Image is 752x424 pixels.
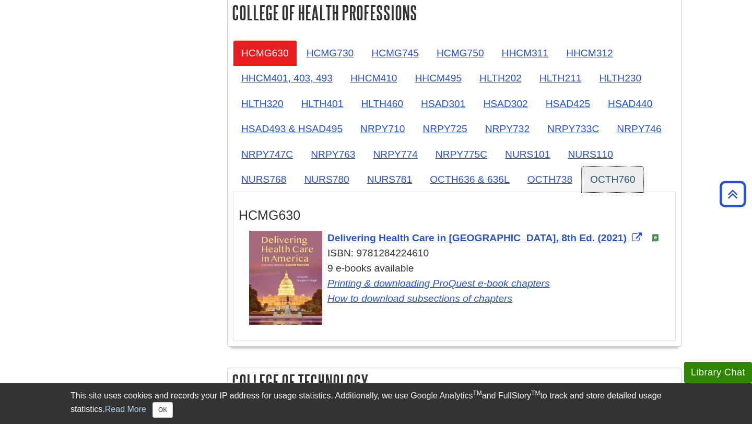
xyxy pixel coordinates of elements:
a: HHCM401, 403, 493 [233,65,341,91]
sup: TM [473,390,481,397]
a: NURS781 [359,167,420,192]
a: HLTH460 [352,91,412,116]
a: HLTH230 [591,65,650,91]
a: HLTH211 [531,65,590,91]
a: NRPY774 [365,142,426,167]
a: Link opens in new window [327,232,644,243]
div: 9 e-books available [249,261,670,306]
a: NURS101 [497,142,558,167]
a: NURS768 [233,167,295,192]
div: This site uses cookies and records your IP address for usage statistics. Additionally, we use Goo... [70,390,681,418]
a: NRPY725 [414,116,475,142]
a: OCTH636 & 636L [421,167,518,192]
a: Link opens in new window [327,293,512,304]
a: HSAD493 & HSAD495 [233,116,351,142]
a: HCMG630 [233,40,297,66]
a: HHCM410 [342,65,406,91]
sup: TM [531,390,540,397]
a: Back to Top [716,187,749,201]
a: NRPY732 [477,116,538,142]
h3: HCMG630 [239,208,670,223]
a: HCMG750 [428,40,492,66]
h2: College of Technology [228,368,681,396]
a: HLTH320 [233,91,292,116]
a: HHCM312 [558,40,621,66]
a: HLTH401 [293,91,352,116]
a: Link opens in new window [327,278,550,289]
a: OCTH760 [582,167,643,192]
a: HHCM495 [407,65,471,91]
a: OCTH738 [519,167,581,192]
a: HSAD440 [600,91,661,116]
a: HCMG745 [363,40,427,66]
a: HLTH202 [471,65,530,91]
button: Library Chat [684,362,752,383]
a: NRPY746 [608,116,669,142]
div: ISBN: 9781284224610 [249,246,670,261]
a: NURS780 [296,167,357,192]
a: NRPY733C [539,116,607,142]
a: HHCM311 [494,40,557,66]
a: HCMG730 [298,40,362,66]
a: NRPY747C [233,142,301,167]
a: HSAD301 [413,91,474,116]
a: Read More [105,405,146,414]
span: Delivering Health Care in [GEOGRAPHIC_DATA], 8th Ed. (2021) [327,232,627,243]
a: NRPY763 [302,142,363,167]
a: NRPY710 [352,116,413,142]
a: HSAD425 [537,91,598,116]
img: Cover Art [249,231,322,325]
a: NRPY775C [427,142,496,167]
a: HSAD302 [475,91,536,116]
a: NURS110 [559,142,621,167]
button: Close [152,402,173,418]
img: e-Book [651,234,660,242]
